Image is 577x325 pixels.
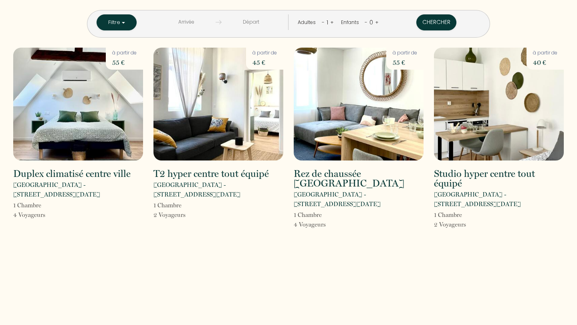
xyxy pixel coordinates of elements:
[464,221,466,228] span: s
[322,18,325,26] a: -
[341,19,362,26] div: Enfants
[153,201,186,210] p: 1 Chambre
[367,16,375,29] div: 0
[294,169,424,188] h2: Rez de chaussée [GEOGRAPHIC_DATA]
[434,169,564,188] h2: Studio hyper centre tout équipé
[43,211,45,219] span: s
[252,57,277,68] p: 45 €
[294,220,326,229] p: 4 Voyageur
[416,14,456,30] button: Chercher
[216,19,222,25] img: guests
[365,18,367,26] a: -
[13,48,143,160] img: rental-image
[13,180,143,199] p: [GEOGRAPHIC_DATA] - [STREET_ADDRESS][DATE]
[434,210,466,220] p: 1 Chambre
[393,49,417,57] p: à partir de
[153,169,269,179] h2: T2 hyper centre tout équipé
[323,221,326,228] span: s
[294,190,424,209] p: [GEOGRAPHIC_DATA] - [STREET_ADDRESS][DATE]
[153,180,283,199] p: [GEOGRAPHIC_DATA] - [STREET_ADDRESS][DATE]
[294,210,326,220] p: 1 Chambre
[222,14,280,30] input: Départ
[375,18,379,26] a: +
[325,16,330,29] div: 1
[13,169,131,179] h2: Duplex climatisé centre ville
[112,57,137,68] p: 55 €
[533,57,557,68] p: 40 €
[393,57,417,68] p: 55 €
[153,210,186,220] p: 2 Voyageur
[533,49,557,57] p: à partir de
[434,48,564,160] img: rental-image
[434,220,466,229] p: 2 Voyageur
[13,210,45,220] p: 4 Voyageur
[153,48,283,160] img: rental-image
[330,18,334,26] a: +
[252,49,277,57] p: à partir de
[298,19,319,26] div: Adultes
[97,14,137,30] button: Filtre
[157,14,216,30] input: Arrivée
[183,211,186,219] span: s
[13,201,45,210] p: 1 Chambre
[434,190,564,209] p: [GEOGRAPHIC_DATA] - [STREET_ADDRESS][DATE]
[112,49,137,57] p: à partir de
[294,48,424,160] img: rental-image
